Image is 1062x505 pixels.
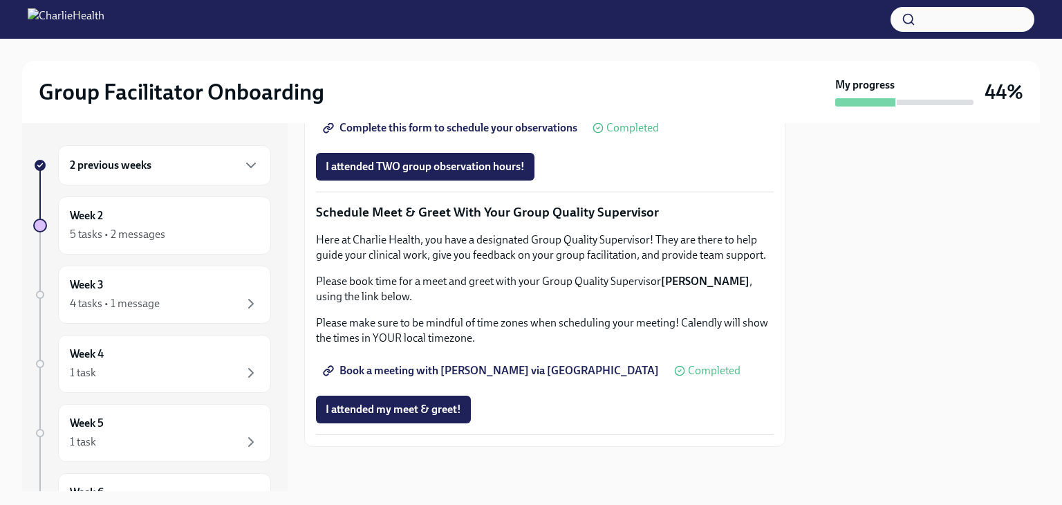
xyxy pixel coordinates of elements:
[326,160,525,174] span: I attended TWO group observation hours!
[70,227,165,242] div: 5 tasks • 2 messages
[316,203,774,221] p: Schedule Meet & Greet With Your Group Quality Supervisor
[316,274,774,304] p: Please book time for a meet and greet with your Group Quality Supervisor , using the link below.
[688,365,740,376] span: Completed
[661,275,749,288] strong: [PERSON_NAME]
[70,277,104,293] h6: Week 3
[33,335,271,393] a: Week 41 task
[70,365,96,380] div: 1 task
[70,347,104,362] h6: Week 4
[70,296,160,311] div: 4 tasks • 1 message
[70,158,151,173] h6: 2 previous weeks
[316,153,534,181] button: I attended TWO group observation hours!
[33,404,271,462] a: Week 51 task
[326,364,659,378] span: Book a meeting with [PERSON_NAME] via [GEOGRAPHIC_DATA]
[316,114,587,142] a: Complete this form to schedule your observations
[316,357,669,385] a: Book a meeting with [PERSON_NAME] via [GEOGRAPHIC_DATA]
[606,122,659,134] span: Completed
[39,78,324,106] h2: Group Facilitator Onboarding
[70,434,96,450] div: 1 task
[326,121,577,135] span: Complete this form to schedule your observations
[326,403,461,416] span: I attended my meet & greet!
[835,77,895,93] strong: My progress
[33,196,271,255] a: Week 25 tasks • 2 messages
[70,416,104,431] h6: Week 5
[316,232,774,263] p: Here at Charlie Health, you have a designated Group Quality Supervisor! They are there to help gu...
[33,266,271,324] a: Week 34 tasks • 1 message
[316,315,774,346] p: Please make sure to be mindful of time zones when scheduling your meeting! Calendly will show the...
[985,80,1023,104] h3: 44%
[316,396,471,423] button: I attended my meet & greet!
[58,145,271,185] div: 2 previous weeks
[70,208,103,223] h6: Week 2
[28,8,104,30] img: CharlieHealth
[70,485,104,500] h6: Week 6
